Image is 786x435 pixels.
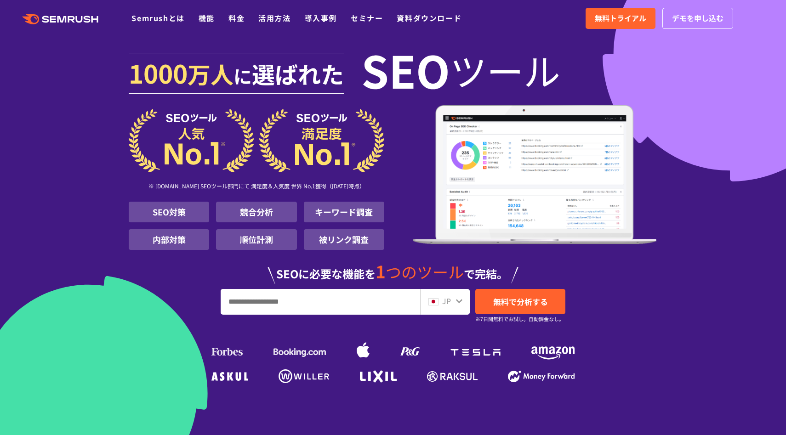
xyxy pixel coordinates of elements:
span: で完結。 [464,266,508,282]
div: ※ [DOMAIN_NAME] SEOツール部門にて 満足度＆人気度 世界 No.1獲得（[DATE]時点） [129,172,384,202]
span: SEO [361,51,450,88]
span: 万人 [188,57,234,90]
span: 無料トライアル [595,12,646,24]
a: 導入事例 [305,12,337,23]
li: 競合分析 [216,202,296,222]
span: 無料で分析する [493,296,548,307]
input: URL、キーワードを入力してください [221,289,420,314]
a: セミナー [351,12,383,23]
span: 選ばれた [252,57,344,90]
li: 内部対策 [129,229,209,250]
li: SEO対策 [129,202,209,222]
a: 無料トライアル [586,8,655,29]
span: 1000 [129,54,188,91]
span: つのツール [386,260,464,283]
span: ツール [450,51,560,88]
span: デモを申し込む [672,12,723,24]
a: 資料ダウンロード [397,12,461,23]
span: 1 [376,259,386,283]
span: に [234,62,252,89]
a: Semrushとは [131,12,184,23]
li: キーワード調査 [304,202,384,222]
li: 被リンク調査 [304,229,384,250]
a: デモを申し込む [662,8,733,29]
span: JP [442,295,451,306]
a: 無料で分析する [475,289,565,314]
small: ※7日間無料でお試し。自動課金なし。 [475,315,564,323]
li: 順位計測 [216,229,296,250]
div: SEOに必要な機能を [129,254,657,284]
a: 活用方法 [258,12,290,23]
a: 機能 [199,12,215,23]
a: 料金 [228,12,245,23]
